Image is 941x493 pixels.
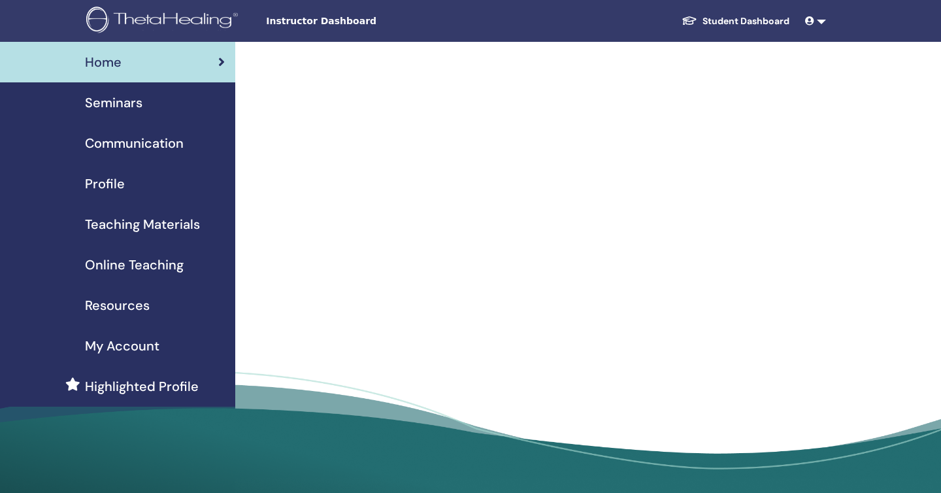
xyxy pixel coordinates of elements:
[85,296,150,315] span: Resources
[85,133,184,153] span: Communication
[85,255,184,275] span: Online Teaching
[86,7,242,36] img: logo.png
[85,93,142,112] span: Seminars
[266,14,462,28] span: Instructor Dashboard
[85,336,159,356] span: My Account
[671,9,800,33] a: Student Dashboard
[682,15,697,26] img: graduation-cap-white.svg
[85,174,125,194] span: Profile
[85,52,122,72] span: Home
[85,214,200,234] span: Teaching Materials
[85,377,199,396] span: Highlighted Profile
